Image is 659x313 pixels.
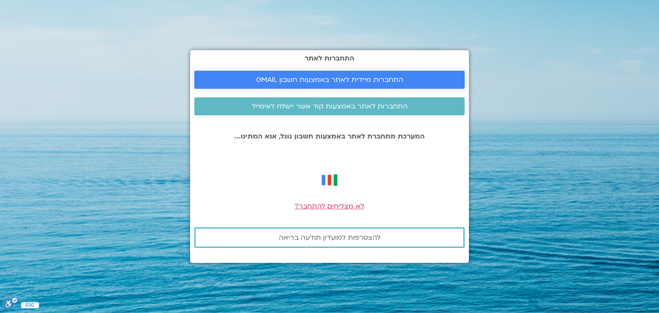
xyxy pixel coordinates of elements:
h2: התחברות לאתר [194,54,465,62]
a: התחברות לאתר באמצעות קוד אשר יישלח לאימייל [194,97,465,115]
a: לא מצליחים להתחבר? [295,202,364,211]
a: התחברות מיידית לאתר באמצעות חשבון GMAIL [194,71,465,89]
a: להצטרפות למועדון תודעה בריאה [194,227,465,248]
span: התחברות מיידית לאתר באמצעות חשבון GMAIL [256,76,403,84]
span: להצטרפות למועדון תודעה בריאה [279,234,381,241]
p: המערכת מתחברת לאתר באמצעות חשבון גוגל, אנא המתינו... [194,132,465,140]
span: התחברות לאתר באמצעות קוד אשר יישלח לאימייל [252,102,408,110]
